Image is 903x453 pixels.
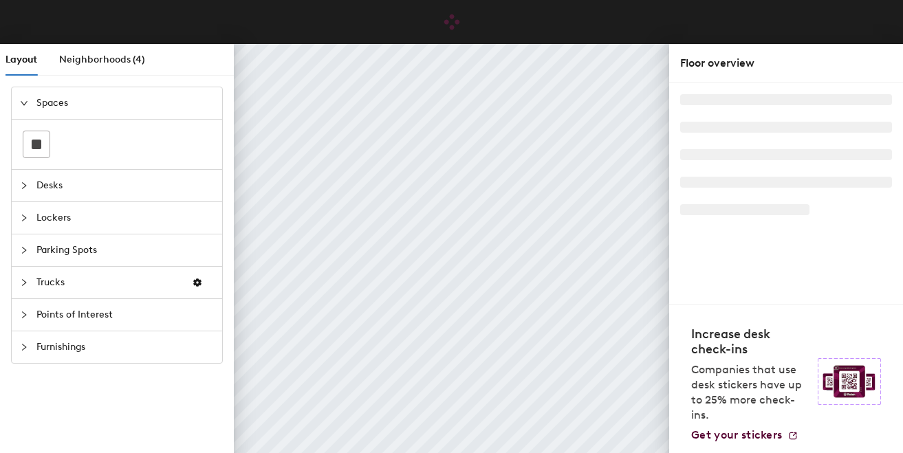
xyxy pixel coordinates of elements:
[36,299,214,331] span: Points of Interest
[6,54,37,65] span: Layout
[59,54,145,65] span: Neighborhoods (4)
[20,246,28,254] span: collapsed
[36,267,181,298] span: Trucks
[36,170,214,201] span: Desks
[20,311,28,319] span: collapsed
[691,362,809,423] p: Companies that use desk stickers have up to 25% more check-ins.
[36,202,214,234] span: Lockers
[36,87,214,119] span: Spaces
[818,358,881,405] img: Sticker logo
[20,278,28,287] span: collapsed
[36,331,214,363] span: Furnishings
[20,343,28,351] span: collapsed
[691,428,782,441] span: Get your stickers
[20,99,28,107] span: expanded
[20,214,28,222] span: collapsed
[680,55,892,71] div: Floor overview
[36,234,214,266] span: Parking Spots
[20,181,28,190] span: collapsed
[691,327,809,357] h4: Increase desk check-ins
[691,428,798,442] a: Get your stickers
